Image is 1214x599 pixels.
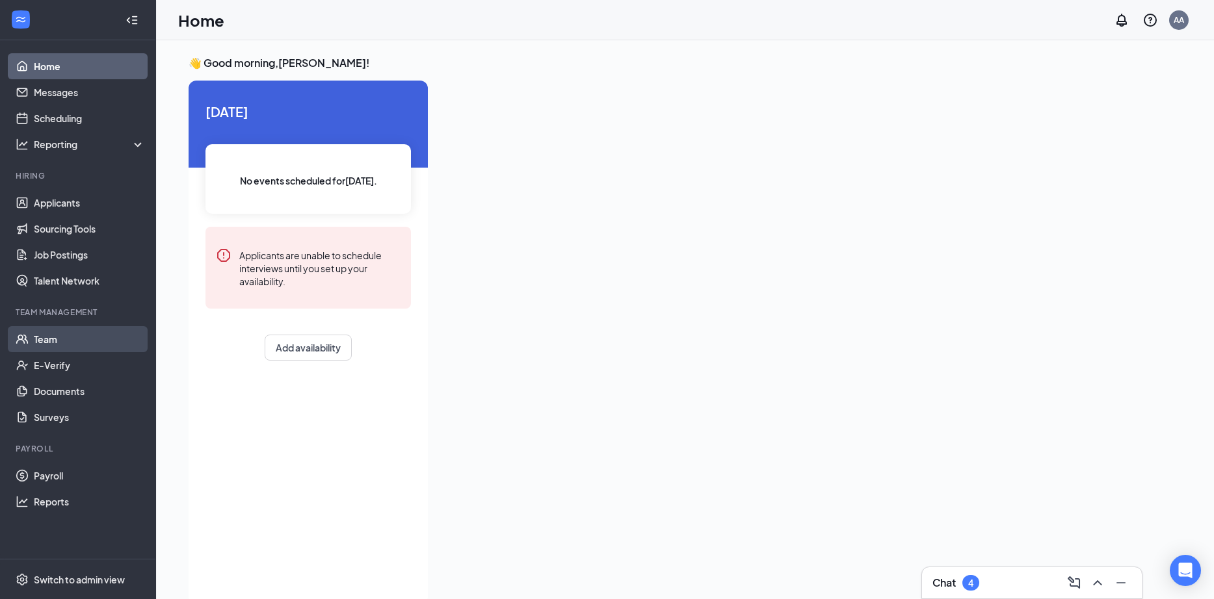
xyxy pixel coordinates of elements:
a: Documents [34,378,145,404]
a: Surveys [34,404,145,430]
span: [DATE] [205,101,411,121]
span: No events scheduled for [DATE] . [240,173,377,188]
a: Scheduling [34,105,145,131]
button: Add availability [265,335,352,361]
a: Applicants [34,190,145,216]
a: Reports [34,489,145,515]
button: Minimize [1111,572,1131,593]
div: AA [1174,14,1184,25]
a: Team [34,326,145,352]
a: Payroll [34,463,145,489]
svg: Analysis [16,138,29,151]
a: Talent Network [34,268,145,294]
a: E-Verify [34,352,145,378]
a: Job Postings [34,242,145,268]
svg: Settings [16,573,29,586]
a: Sourcing Tools [34,216,145,242]
a: Home [34,53,145,79]
div: Switch to admin view [34,573,125,586]
h3: Chat [932,576,956,590]
div: Payroll [16,443,142,454]
svg: Error [216,248,231,263]
a: Messages [34,79,145,105]
h1: Home [178,9,224,31]
svg: WorkstreamLogo [14,13,27,26]
div: Team Management [16,307,142,318]
svg: QuestionInfo [1142,12,1158,28]
svg: Collapse [125,14,139,27]
div: Hiring [16,170,142,181]
svg: ComposeMessage [1066,575,1082,591]
button: ChevronUp [1087,572,1108,593]
div: Open Intercom Messenger [1170,555,1201,586]
div: 4 [968,578,973,589]
svg: Minimize [1113,575,1129,591]
div: Reporting [34,138,146,151]
div: Applicants are unable to schedule interviews until you set up your availability. [239,248,401,288]
h3: 👋 Good morning, [PERSON_NAME] ! [189,56,1167,70]
svg: ChevronUp [1090,575,1105,591]
button: ComposeMessage [1064,572,1085,593]
svg: Notifications [1114,12,1129,28]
